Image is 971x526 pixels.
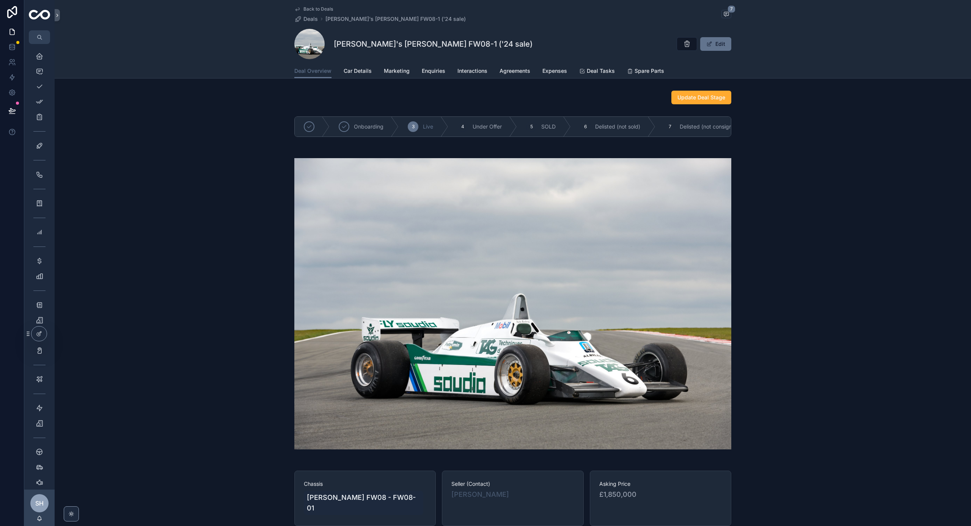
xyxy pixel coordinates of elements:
span: Enquiries [422,67,445,75]
span: 7 [727,5,735,13]
span: Deal Tasks [587,67,615,75]
span: 5 [530,124,533,130]
span: Seller (Contact) [451,480,574,488]
span: Deals [303,15,318,23]
h1: [PERSON_NAME]'s [PERSON_NAME] FW08-1 ('24 sale) [334,39,533,49]
span: 3 [412,124,415,130]
span: Delisted (not sold) [595,123,640,130]
a: Deal Tasks [579,64,615,79]
span: Chassis [304,480,426,488]
span: [PERSON_NAME] FW08 - FW08-01 [307,492,420,513]
a: [PERSON_NAME] FW08 - FW08-01 [304,491,423,515]
span: 6 [584,124,587,130]
span: Marketing [384,67,410,75]
span: Delisted (not consigned) [680,123,740,130]
span: Deal Overview [294,67,332,75]
div: scrollable content [24,44,55,490]
a: Back to Deals [294,6,333,12]
span: SH [35,499,44,508]
span: Expenses [542,67,567,75]
span: Agreements [500,67,530,75]
a: Marketing [384,64,410,79]
a: Deal Overview [294,64,332,79]
a: [PERSON_NAME]'s [PERSON_NAME] FW08-1 ('24 sale) [325,15,466,23]
a: Expenses [542,64,567,79]
span: 4 [461,124,464,130]
span: Interactions [457,67,487,75]
span: Asking Price [599,480,722,488]
a: Deals [294,15,318,23]
span: Onboarding [354,123,383,130]
span: Update Deal Stage [677,94,725,101]
span: £1,850,000 [599,489,722,500]
span: Back to Deals [303,6,333,12]
a: Enquiries [422,64,445,79]
a: Agreements [500,64,530,79]
span: Spare Parts [635,67,664,75]
span: SOLD [541,123,556,130]
a: [PERSON_NAME] [451,489,509,500]
button: Edit [700,37,731,51]
span: Live [423,123,433,130]
img: App logo [29,10,50,21]
a: Car Details [344,64,372,79]
button: Update Deal Stage [671,91,731,104]
button: 7 [721,10,731,19]
img: atthdCdItwPxlPTYe12035-image.jpeg [294,158,731,449]
span: Car Details [344,67,372,75]
a: Interactions [457,64,487,79]
a: Spare Parts [627,64,664,79]
span: Under Offer [473,123,502,130]
span: 7 [669,124,671,130]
